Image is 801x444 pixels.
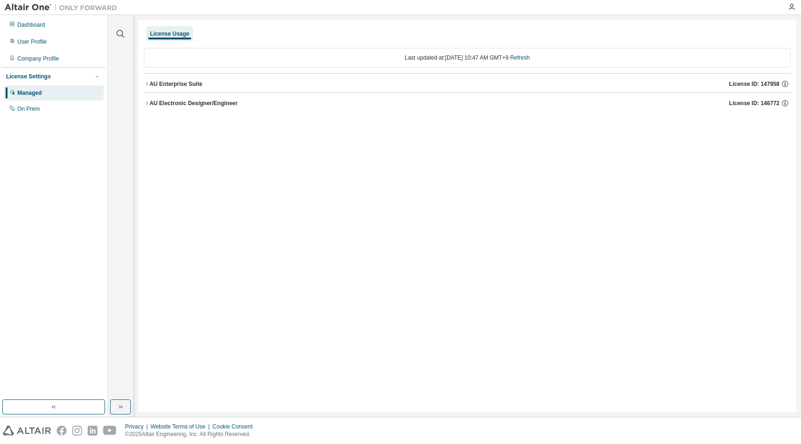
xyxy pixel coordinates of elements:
div: License Settings [6,73,51,80]
div: Dashboard [17,21,45,29]
a: Refresh [510,54,530,61]
div: AU Enterprise Suite [150,80,202,88]
span: License ID: 146772 [729,100,779,107]
p: © 2025 Altair Engineering, Inc. All Rights Reserved. [125,430,258,438]
img: linkedin.svg [88,426,97,436]
img: altair_logo.svg [3,426,51,436]
div: Cookie Consent [212,423,258,430]
img: youtube.svg [103,426,117,436]
div: License Usage [150,30,189,38]
div: Managed [17,89,42,97]
div: On Prem [17,105,40,113]
div: AU Electronic Designer/Engineer [150,100,238,107]
div: Privacy [125,423,150,430]
img: instagram.svg [72,426,82,436]
div: User Profile [17,38,47,46]
img: Altair One [5,3,122,12]
span: License ID: 147958 [729,80,779,88]
button: AU Electronic Designer/EngineerLicense ID: 146772 [144,93,791,114]
button: AU Enterprise SuiteLicense ID: 147958 [144,74,791,94]
div: Website Terms of Use [150,423,212,430]
img: facebook.svg [57,426,67,436]
div: Company Profile [17,55,59,62]
div: Last updated at: [DATE] 10:47 AM GMT+9 [144,48,791,68]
